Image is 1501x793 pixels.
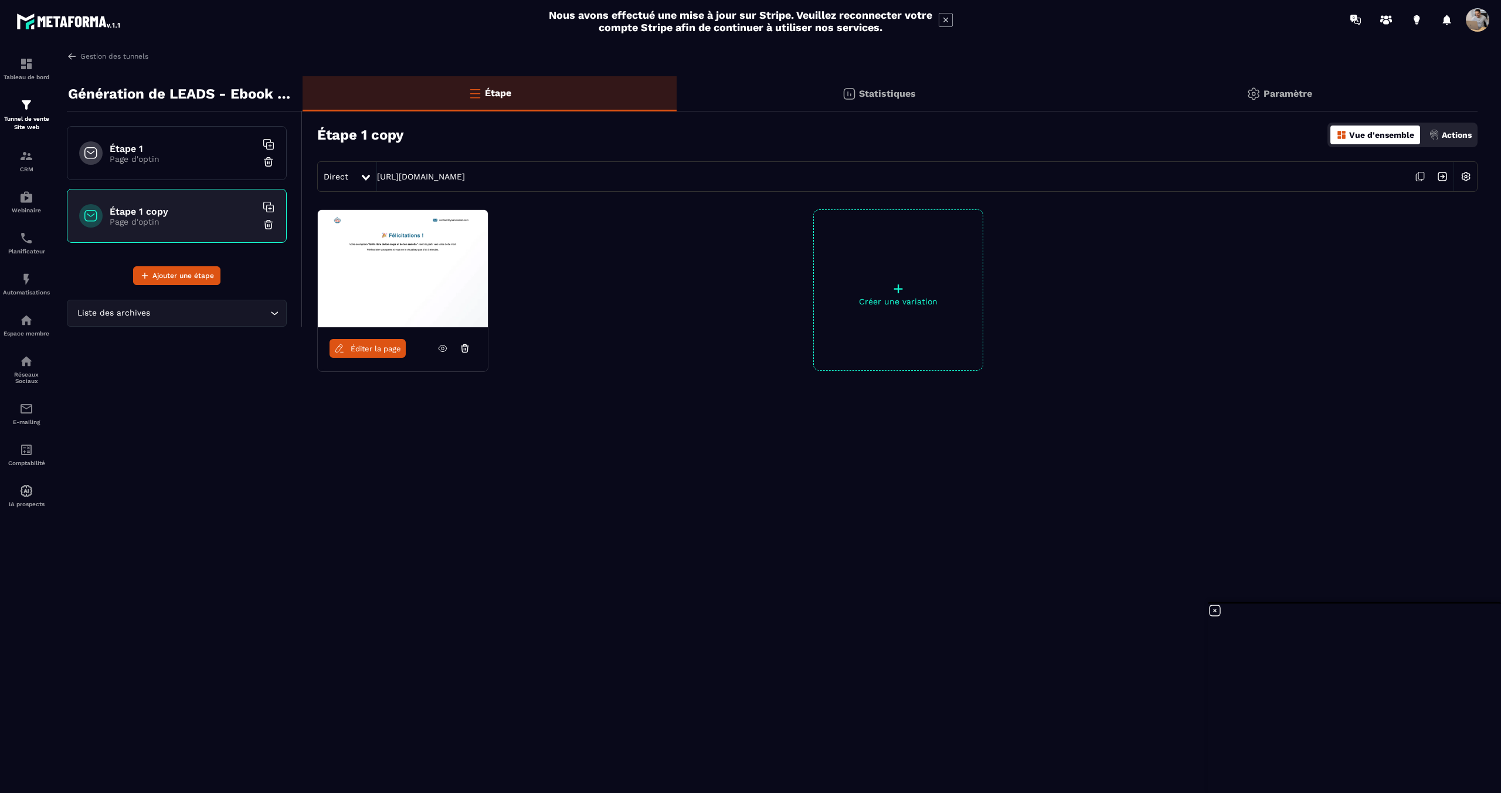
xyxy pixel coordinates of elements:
h6: Étape 1 [110,143,256,154]
a: automationsautomationsAutomatisations [3,263,50,304]
p: Paramètre [1264,88,1312,99]
img: trash [263,219,274,231]
button: Ajouter une étape [133,266,220,285]
span: Ajouter une étape [152,270,214,282]
p: Vue d'ensemble [1349,130,1414,140]
span: Éditer la page [351,344,401,353]
p: Espace membre [3,330,50,337]
img: arrow-next.bcc2205e.svg [1431,165,1454,188]
img: formation [19,57,33,71]
p: CRM [3,166,50,172]
img: stats.20deebd0.svg [842,87,856,101]
img: trash [263,156,274,168]
input: Search for option [152,307,267,320]
a: formationformationTableau de bord [3,48,50,89]
img: bars-o.4a397970.svg [468,86,482,100]
h2: Nous avons effectué une mise à jour sur Stripe. Veuillez reconnecter votre compte Stripe afin de ... [548,9,933,33]
img: accountant [19,443,33,457]
div: Search for option [67,300,287,327]
a: social-networksocial-networkRéseaux Sociaux [3,345,50,393]
p: Statistiques [859,88,916,99]
img: scheduler [19,231,33,245]
img: formation [19,149,33,163]
img: setting-gr.5f69749f.svg [1247,87,1261,101]
p: Page d'optin [110,154,256,164]
p: Créer une variation [814,297,983,306]
img: automations [19,313,33,327]
a: [URL][DOMAIN_NAME] [377,172,465,181]
img: automations [19,272,33,286]
p: Réseaux Sociaux [3,371,50,384]
span: Direct [324,172,348,181]
p: Tableau de bord [3,74,50,80]
p: Comptabilité [3,460,50,466]
img: image [318,210,488,327]
p: Génération de LEADS - Ebook PERTE DE POIDS [68,82,294,106]
a: accountantaccountantComptabilité [3,434,50,475]
img: email [19,402,33,416]
h3: Étape 1 copy [317,127,404,143]
p: Étape [485,87,511,99]
img: logo [16,11,122,32]
a: schedulerschedulerPlanificateur [3,222,50,263]
p: Tunnel de vente Site web [3,115,50,131]
p: Planificateur [3,248,50,255]
p: Page d'optin [110,217,256,226]
span: Liste des archives [74,307,152,320]
a: formationformationTunnel de vente Site web [3,89,50,140]
p: Actions [1442,130,1472,140]
img: automations [19,484,33,498]
a: emailemailE-mailing [3,393,50,434]
img: social-network [19,354,33,368]
a: automationsautomationsEspace membre [3,304,50,345]
a: Gestion des tunnels [67,51,148,62]
img: setting-w.858f3a88.svg [1455,165,1477,188]
p: Webinaire [3,207,50,213]
p: + [814,280,983,297]
a: automationsautomationsWebinaire [3,181,50,222]
img: actions.d6e523a2.png [1429,130,1439,140]
img: dashboard-orange.40269519.svg [1336,130,1347,140]
p: Automatisations [3,289,50,296]
a: formationformationCRM [3,140,50,181]
img: formation [19,98,33,112]
h6: Étape 1 copy [110,206,256,217]
a: Éditer la page [330,339,406,358]
p: E-mailing [3,419,50,425]
p: IA prospects [3,501,50,507]
img: arrow [67,51,77,62]
img: automations [19,190,33,204]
